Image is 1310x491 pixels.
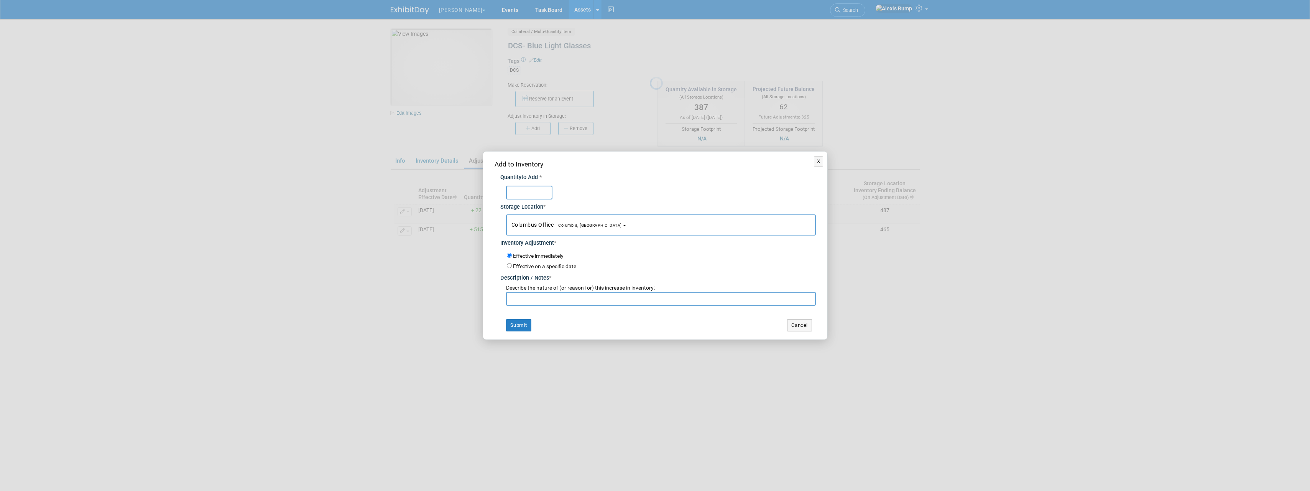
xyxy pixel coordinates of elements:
span: Add to Inventory [495,160,543,168]
span: to Add [521,174,538,181]
span: Columbus Office [511,222,622,228]
div: Description / Notes [500,270,816,282]
label: Effective on a specific date [513,263,576,269]
div: Inventory Adjustment [500,236,816,247]
div: Quantity [500,174,816,182]
label: Effective immediately [513,252,564,260]
div: Storage Location [500,199,816,211]
span: Describe the nature of (or reason for) this increase in inventory: [506,285,655,291]
span: Columbia, [GEOGRAPHIC_DATA] [554,223,622,228]
button: Submit [506,319,531,331]
button: Cancel [787,319,812,331]
button: X [814,157,823,166]
button: Columbus OfficeColumbia, [GEOGRAPHIC_DATA] [506,214,816,236]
